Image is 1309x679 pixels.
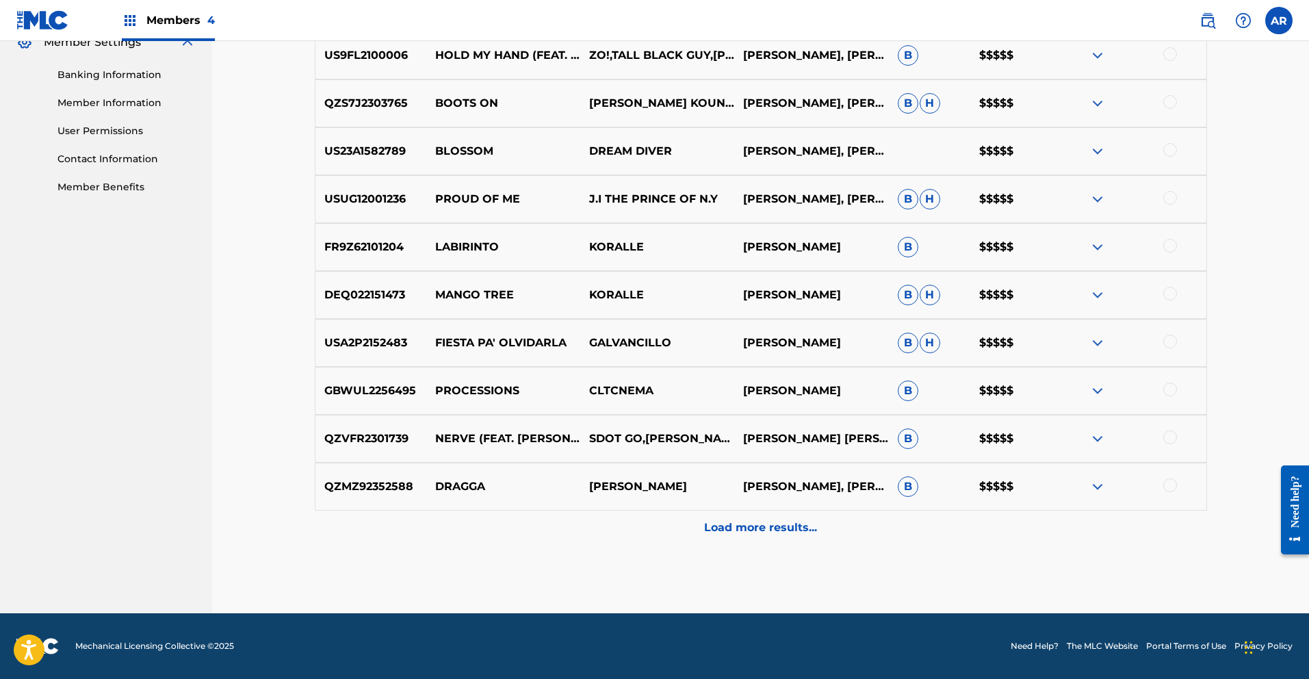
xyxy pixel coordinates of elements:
[734,143,888,159] p: [PERSON_NAME], [PERSON_NAME]
[580,335,734,351] p: GALVANCILLO
[179,34,196,51] img: expand
[970,431,1052,447] p: $$$$$
[920,93,940,114] span: H
[426,383,580,399] p: PROCESSIONS
[1200,12,1216,29] img: search
[970,95,1052,112] p: $$$$$
[734,191,888,207] p: [PERSON_NAME], [PERSON_NAME] [PERSON_NAME]
[920,333,940,353] span: H
[580,478,734,495] p: [PERSON_NAME]
[734,335,888,351] p: [PERSON_NAME]
[1067,640,1138,652] a: The MLC Website
[734,239,888,255] p: [PERSON_NAME]
[426,95,580,112] p: BOOTS ON
[704,520,817,536] p: Load more results...
[315,191,426,207] p: USUG12001236
[970,478,1052,495] p: $$$$$
[1230,7,1257,34] div: Help
[920,285,940,305] span: H
[57,180,196,194] a: Member Benefits
[315,287,426,303] p: DEQ022151473
[580,383,734,399] p: CLTCNEMA
[580,287,734,303] p: KORALLE
[315,383,426,399] p: GBWUL2256495
[1089,239,1106,255] img: expand
[426,191,580,207] p: PROUD OF ME
[1089,287,1106,303] img: expand
[207,14,215,27] span: 4
[1089,191,1106,207] img: expand
[1245,627,1253,668] div: Drag
[1089,47,1106,64] img: expand
[57,124,196,138] a: User Permissions
[1265,7,1293,34] div: User Menu
[1089,478,1106,495] img: expand
[734,287,888,303] p: [PERSON_NAME]
[898,428,918,449] span: B
[580,191,734,207] p: J.I THE PRINCE OF N.Y
[44,34,141,51] span: Member Settings
[122,12,138,29] img: Top Rightsholders
[580,239,734,255] p: KORALLE
[426,143,580,159] p: BLOSSOM
[1271,454,1309,565] iframe: Resource Center
[315,95,426,112] p: QZS7J2303765
[898,237,918,257] span: B
[970,191,1052,207] p: $$$$$
[75,640,234,652] span: Mechanical Licensing Collective © 2025
[970,335,1052,351] p: $$$$$
[1146,640,1226,652] a: Portal Terms of Use
[1241,613,1309,679] iframe: Chat Widget
[1089,143,1106,159] img: expand
[734,431,888,447] p: [PERSON_NAME] [PERSON_NAME], [PERSON_NAME], [PERSON_NAME], [PERSON_NAME], [PERSON_NAME], [PERSON_...
[1089,95,1106,112] img: expand
[57,68,196,82] a: Banking Information
[898,93,918,114] span: B
[734,95,888,112] p: [PERSON_NAME], [PERSON_NAME]
[734,478,888,495] p: [PERSON_NAME], [PERSON_NAME]
[1235,12,1252,29] img: help
[1089,335,1106,351] img: expand
[16,10,69,30] img: MLC Logo
[426,478,580,495] p: DRAGGA
[426,239,580,255] p: LABIRINTO
[1194,7,1221,34] a: Public Search
[16,34,33,51] img: Member Settings
[898,189,918,209] span: B
[146,12,215,28] span: Members
[315,431,426,447] p: QZVFR2301739
[734,47,888,64] p: [PERSON_NAME], [PERSON_NAME], [PERSON_NAME]
[580,47,734,64] p: ZO!,TALL BLACK GUY,[PERSON_NAME],[GEOGRAPHIC_DATA],PHONTE
[315,478,426,495] p: QZMZ92352588
[898,333,918,353] span: B
[315,47,426,64] p: US9FL2100006
[426,47,580,64] p: HOLD MY HAND (FEAT. [PERSON_NAME][GEOGRAPHIC_DATA], [PERSON_NAME] & PHONTE)
[1234,640,1293,652] a: Privacy Policy
[970,383,1052,399] p: $$$$$
[920,189,940,209] span: H
[426,335,580,351] p: FIESTA PA' OLVIDARLA
[16,638,59,654] img: logo
[898,45,918,66] span: B
[734,383,888,399] p: [PERSON_NAME]
[315,335,426,351] p: USA2P2152483
[970,143,1052,159] p: $$$$$
[970,287,1052,303] p: $$$$$
[970,239,1052,255] p: $$$$$
[315,239,426,255] p: FR9Z62101204
[580,143,734,159] p: DREAM DIVER
[57,96,196,110] a: Member Information
[1011,640,1059,652] a: Need Help?
[426,431,580,447] p: NERVE (FEAT. [PERSON_NAME] & NAZGPG)
[426,287,580,303] p: MANGO TREE
[898,476,918,497] span: B
[1089,431,1106,447] img: expand
[898,285,918,305] span: B
[57,152,196,166] a: Contact Information
[970,47,1052,64] p: $$$$$
[1089,383,1106,399] img: expand
[580,95,734,112] p: [PERSON_NAME] KOUNTRY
